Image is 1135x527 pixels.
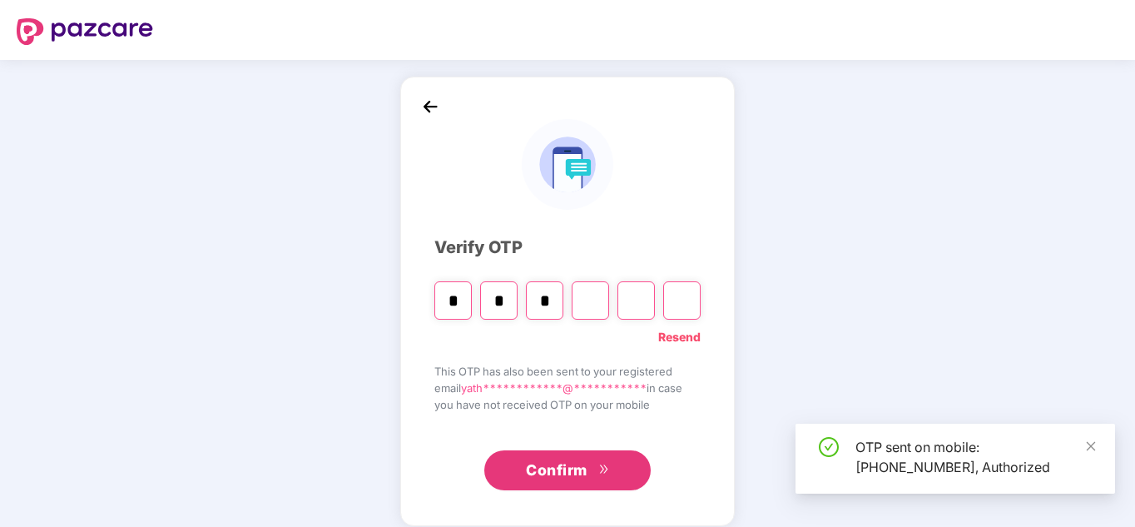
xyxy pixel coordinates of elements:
[522,119,612,210] img: logo
[526,281,563,320] input: Digit 3
[434,363,701,380] span: This OTP has also been sent to your registered
[418,94,443,119] img: back_icon
[663,281,701,320] input: Digit 6
[434,235,701,261] div: Verify OTP
[484,450,651,490] button: Confirmdouble-right
[1085,440,1097,452] span: close
[819,437,839,457] span: check-circle
[434,396,701,413] span: you have not received OTP on your mobile
[617,281,655,320] input: Digit 5
[17,18,153,45] img: logo
[658,328,701,346] a: Resend
[572,281,609,320] input: Digit 4
[480,281,518,320] input: Digit 2
[526,459,587,482] span: Confirm
[434,380,701,396] span: email in case
[434,281,472,320] input: Please enter verification code. Digit 1
[598,464,609,477] span: double-right
[855,437,1095,477] div: OTP sent on mobile: [PHONE_NUMBER], Authorized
